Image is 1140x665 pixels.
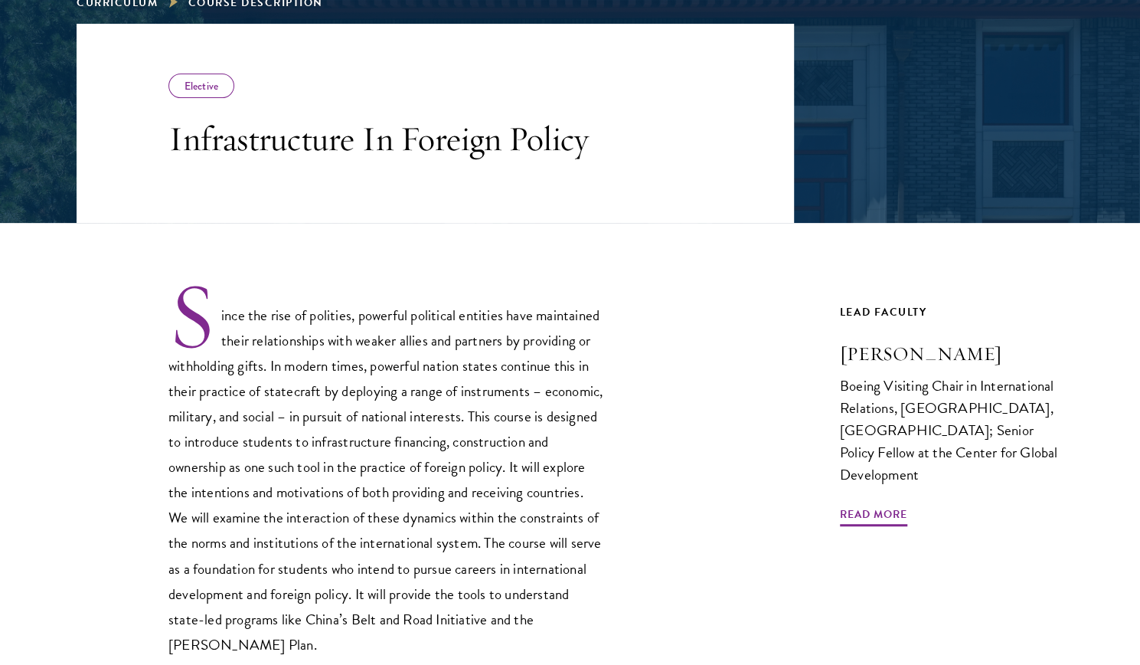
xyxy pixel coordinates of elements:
[840,303,1063,516] a: Lead Faculty [PERSON_NAME] Boeing Visiting Chair in International Relations, [GEOGRAPHIC_DATA], [...
[840,505,907,529] span: Read More
[168,74,234,98] div: Elective
[168,280,605,657] p: Since the rise of polities, powerful political entities have maintained their relationships with ...
[168,117,605,160] h3: Infrastructure In Foreign Policy
[840,375,1063,486] div: Boeing Visiting Chair in International Relations, [GEOGRAPHIC_DATA], [GEOGRAPHIC_DATA]; Senior Po...
[840,303,1063,322] div: Lead Faculty
[840,341,1063,367] h3: [PERSON_NAME]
